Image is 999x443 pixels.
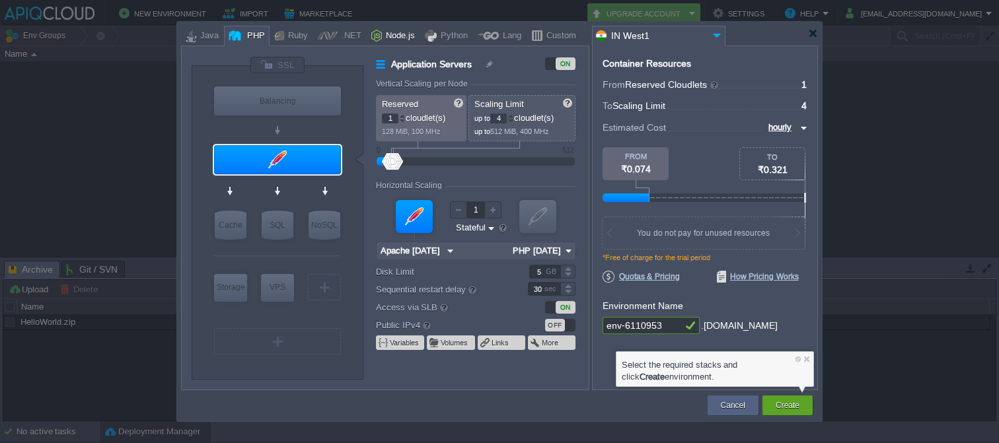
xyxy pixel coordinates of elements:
[382,99,418,109] span: Reserved
[214,86,341,116] div: Load Balancer
[262,211,293,240] div: SQL
[622,359,808,383] div: Select the required stacks and click environment.
[382,110,462,123] p: cloudlet(s)
[474,127,490,135] span: up to
[621,164,651,174] span: ₹0.074
[603,79,625,90] span: From
[376,318,510,332] label: Public IPv4
[801,79,807,90] span: 1
[740,153,805,161] div: TO
[474,114,490,122] span: up to
[721,399,745,412] button: Cancel
[545,319,565,331] div: OFF
[261,274,294,300] div: VPS
[215,211,246,240] div: Cache
[542,26,576,46] div: Custom
[717,271,799,283] span: How Pricing Works
[376,300,510,314] label: Access via SLB
[377,146,381,154] div: 0
[309,211,340,240] div: NoSQL
[284,26,308,46] div: Ruby
[214,86,341,116] div: Balancing
[556,57,575,70] div: ON
[382,127,441,135] span: 128 MiB, 100 MHz
[261,274,294,302] div: Elastic VPS
[612,100,665,111] span: Scaling Limit
[544,283,559,295] div: sec
[376,282,510,296] label: Sequential restart delay
[474,110,571,123] p: cloudlet(s)
[214,274,247,302] div: Storage Containers
[382,26,415,46] div: Node.js
[625,79,720,90] span: Reserved Cloudlets
[441,337,469,348] button: Volumes
[776,399,799,412] button: Create
[338,26,361,46] div: .NET
[499,26,521,46] div: Lang
[196,26,219,46] div: Java
[214,328,341,355] div: Create New Layer
[603,153,669,160] div: FROM
[243,26,265,46] div: PHP
[556,301,575,314] div: ON
[492,337,510,348] button: Links
[758,164,788,175] span: ₹0.321
[214,274,247,300] div: Storage
[562,146,574,154] div: 512
[437,26,468,46] div: Python
[376,265,510,279] label: Disk Limit
[214,145,341,174] div: Application Servers
[309,211,340,240] div: NoSQL Databases
[603,59,691,69] div: Container Resources
[474,99,524,109] span: Scaling Limit
[603,100,612,111] span: To
[603,120,666,135] span: Estimated Cost
[490,127,549,135] span: 512 MiB, 400 MHz
[376,181,445,190] div: Horizontal Scaling
[546,265,559,278] div: GB
[701,317,778,335] div: .[DOMAIN_NAME]
[262,211,293,240] div: SQL Databases
[308,274,341,300] div: Create New Layer
[376,79,471,88] div: Vertical Scaling per Node
[542,337,560,348] button: More
[603,254,807,271] div: *Free of charge for the trial period
[801,100,807,111] span: 4
[640,372,665,382] b: Create
[603,271,680,283] span: Quotas & Pricing
[390,337,420,348] button: Variables
[603,300,683,311] label: Environment Name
